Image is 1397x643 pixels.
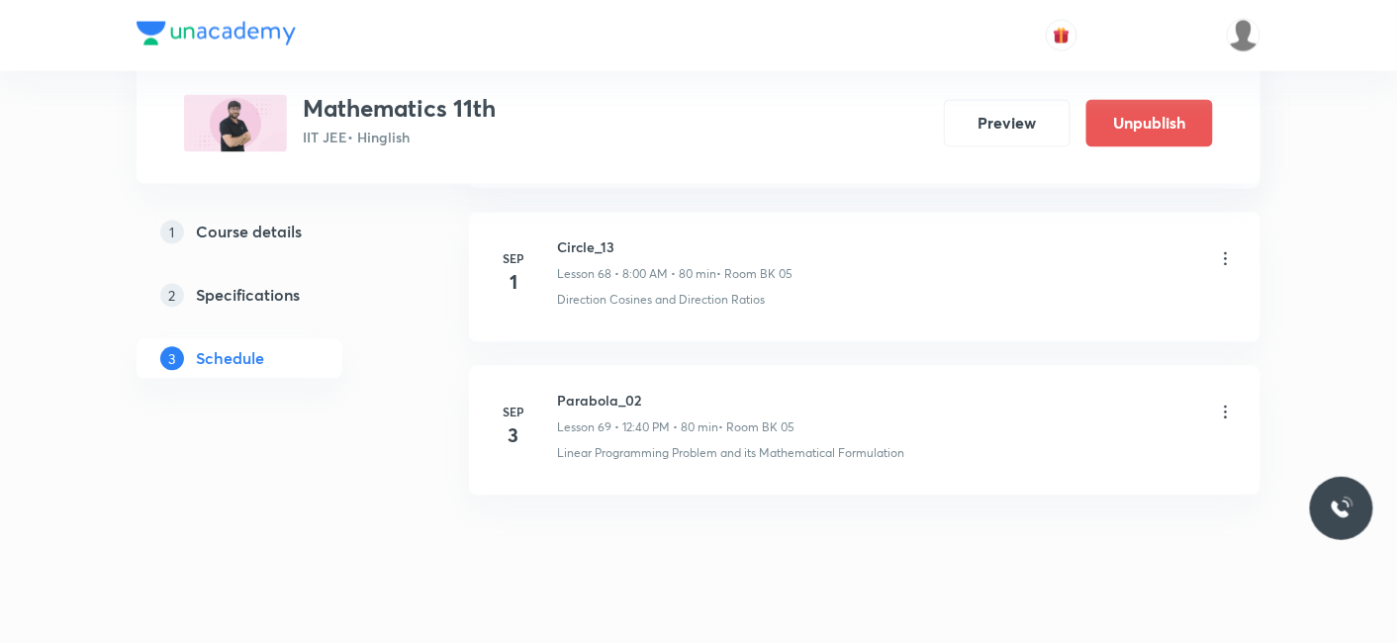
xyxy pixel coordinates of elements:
h6: Sep [494,404,533,421]
p: • Room BK 05 [716,266,792,284]
a: 1Course details [137,213,406,252]
button: Preview [944,100,1071,147]
h6: Circle_13 [557,237,792,258]
a: Company Logo [137,22,296,50]
p: Lesson 68 • 8:00 AM • 80 min [557,266,716,284]
p: • Room BK 05 [718,419,794,437]
button: Unpublish [1086,100,1213,147]
img: avatar [1053,27,1071,45]
h6: Sep [494,250,533,268]
button: avatar [1046,20,1077,51]
a: 2Specifications [137,276,406,316]
p: 3 [160,347,184,371]
img: ttu [1330,497,1353,520]
img: Company Logo [137,22,296,46]
h5: Specifications [196,284,300,308]
img: CF0DA373-FB35-44B8-8289-E2E53BE2B9FC_plus.png [184,95,287,152]
p: Lesson 69 • 12:40 PM • 80 min [557,419,718,437]
p: Linear Programming Problem and its Mathematical Formulation [557,445,904,463]
p: Direction Cosines and Direction Ratios [557,292,765,310]
p: 2 [160,284,184,308]
h5: Course details [196,221,302,244]
h4: 1 [494,268,533,298]
h6: Parabola_02 [557,391,794,412]
h5: Schedule [196,347,264,371]
p: IIT JEE • Hinglish [303,128,496,148]
img: Mukesh Gupta [1227,19,1260,52]
h4: 3 [494,421,533,451]
h3: Mathematics 11th [303,95,496,124]
p: 1 [160,221,184,244]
